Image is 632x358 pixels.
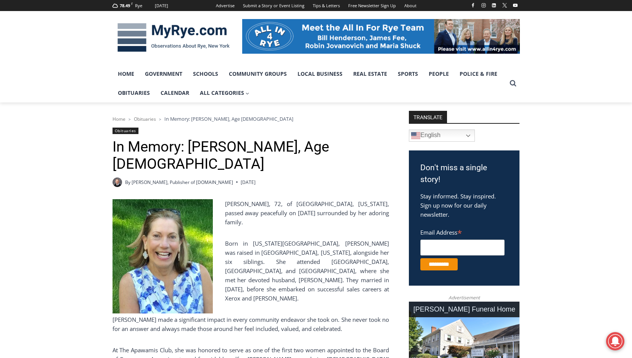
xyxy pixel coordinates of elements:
a: Instagram [479,1,488,10]
nav: Primary Navigation [113,64,506,103]
a: People [423,64,454,83]
img: All in for Rye [242,19,520,53]
a: Facebook [468,1,478,10]
strong: TRANSLATE [409,111,447,123]
button: View Search Form [506,77,520,90]
img: MyRye.com [113,18,235,58]
span: All Categories [200,89,249,97]
a: Calendar [155,83,195,102]
div: [DATE] [155,2,168,9]
h3: Don't miss a single story! [420,162,508,186]
a: Obituaries [113,83,155,102]
a: Real Estate [348,64,392,83]
span: F [131,2,133,6]
span: > [129,117,131,122]
span: > [159,117,161,122]
a: Obituaries [113,128,138,134]
h1: In Memory: [PERSON_NAME], Age [DEMOGRAPHIC_DATA] [113,138,389,173]
p: Stay informed. Stay inspired. Sign up now for our daily newsletter. [420,192,508,219]
span: 78.49 [120,3,130,8]
a: English [409,129,475,142]
span: Advertisement [441,294,487,301]
p: Born in [US_STATE][GEOGRAPHIC_DATA], [PERSON_NAME] was raised in [GEOGRAPHIC_DATA], [US_STATE], a... [113,239,389,303]
a: Home [113,116,125,122]
p: [PERSON_NAME] made a significant impact in every community endeavor she took on. She never took n... [113,315,389,333]
a: Community Groups [224,64,292,83]
time: [DATE] [241,179,256,186]
a: Schools [188,64,224,83]
img: Obituary - Maryanne Bardwil Lynch IMG_5518 [113,199,213,313]
span: By [125,179,130,186]
span: In Memory: [PERSON_NAME], Age [DEMOGRAPHIC_DATA] [164,115,293,122]
a: Police & Fire [454,64,503,83]
a: Local Business [292,64,348,83]
a: Government [140,64,188,83]
a: All Categories [195,83,255,102]
a: Obituaries [134,116,156,122]
div: [PERSON_NAME] Funeral Home [409,302,519,317]
a: Author image [113,177,122,187]
img: en [411,131,420,140]
a: YouTube [511,1,520,10]
a: [PERSON_NAME], Publisher of [DOMAIN_NAME] [132,179,233,185]
label: Email Address [420,225,505,238]
div: Rye [135,2,142,9]
a: Linkedin [489,1,499,10]
a: Sports [392,64,423,83]
a: Home [113,64,140,83]
p: [PERSON_NAME], 72, of [GEOGRAPHIC_DATA], [US_STATE], passed away peacefully on [DATE] surrounded ... [113,199,389,227]
a: X [500,1,509,10]
nav: Breadcrumbs [113,115,389,123]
